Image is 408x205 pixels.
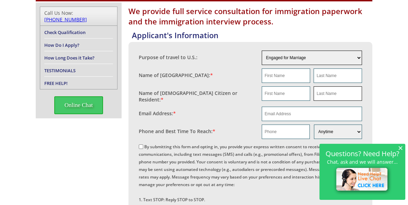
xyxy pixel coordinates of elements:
label: Purpose of travel to U.S.: [139,54,197,61]
img: live-chat-icon.png [333,165,392,195]
a: How Do I Apply? [44,42,79,48]
input: Phone [262,125,310,139]
h1: We provide full service consultation for immigration paperwork and the immigration interview proc... [128,6,372,26]
input: First Name [262,86,310,101]
label: Phone and Best Time To Reach: [139,128,215,134]
select: Phone and Best Reach Time are required. [314,125,362,139]
a: TESTIMONIALS [44,67,76,74]
h2: Questions? Need Help? [323,151,402,157]
input: By submitting this form and opting in, you provide your express written consent to receive market... [139,144,143,149]
label: Name of [GEOGRAPHIC_DATA]: [139,72,213,78]
input: Last Name [314,68,362,83]
input: Last Name [314,86,362,101]
input: First Name [262,68,310,83]
a: Check Qualification [44,29,86,35]
a: How Long Does it Take? [44,55,94,61]
span: × [398,145,403,151]
label: Email Address: [139,110,176,117]
a: [PHONE_NUMBER] [44,16,87,23]
p: Chat, ask and we will answer... [323,159,402,165]
a: FREE HELP! [44,80,68,86]
label: Name of [DEMOGRAPHIC_DATA] Citizen or Resident: [139,90,255,103]
div: Call Us Now: [44,10,113,23]
input: Email Address [262,107,362,121]
span: Online Chat [54,96,103,114]
h4: Applicant's Information [132,30,372,40]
